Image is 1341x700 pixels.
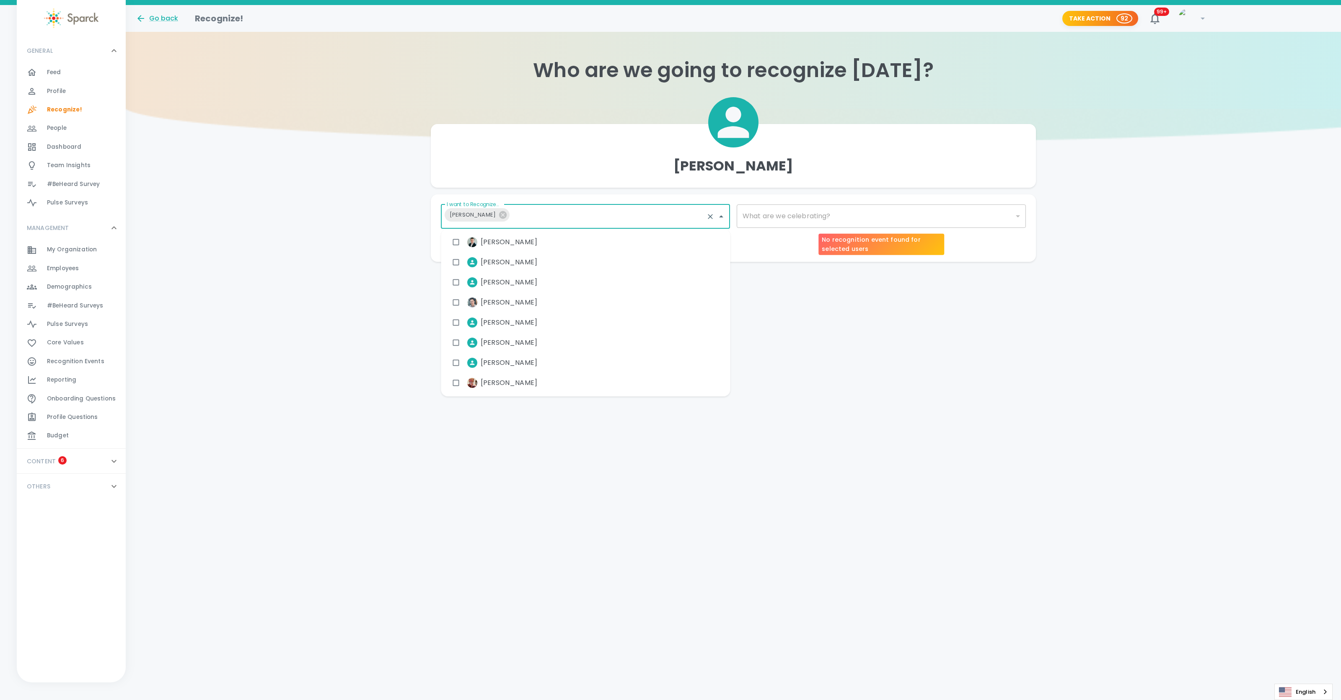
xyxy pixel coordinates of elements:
p: CONTENT [27,457,56,465]
a: Reporting [17,371,126,389]
img: Picture of Matthew [1178,8,1199,28]
a: Employees [17,259,126,278]
span: My Organization [47,245,97,254]
a: Pulse Surveys [17,194,126,212]
button: Clear [704,211,716,222]
span: Employees [47,264,79,273]
a: Feed [17,63,126,82]
a: Recognize! [17,101,126,119]
div: MANAGEMENT [17,240,126,448]
span: 99+ [1154,8,1169,16]
span: [PERSON_NAME] [481,378,537,388]
div: OTHERS [17,474,126,499]
div: Language [1274,684,1333,700]
span: #BeHeard Survey [47,180,100,189]
p: GENERAL [27,46,53,55]
span: Budget [47,431,69,440]
p: 92 [1121,14,1128,23]
span: [PERSON_NAME] [481,237,537,247]
span: Team Insights [47,161,91,170]
a: Dashboard [17,138,126,156]
span: [PERSON_NAME] [481,297,537,307]
div: No recognition event found for selected users [818,234,944,255]
button: Take Action 92 [1062,11,1138,26]
a: Demographics [17,278,126,296]
span: [PERSON_NAME] [481,318,537,328]
label: I want to Recognize... [447,201,499,208]
a: #BeHeard Survey [17,175,126,194]
span: Dashboard [47,143,81,151]
img: Sparck logo [44,8,98,28]
aside: Language selected: English [1274,684,1333,700]
img: Picture of Alex [467,378,477,388]
span: Profile Questions [47,413,98,421]
a: Budget [17,426,126,445]
span: [PERSON_NAME] [481,358,537,368]
img: Picture of Adam [467,237,477,247]
span: Core Values [47,338,84,347]
span: [PERSON_NAME] [481,277,537,287]
a: Core Values [17,333,126,352]
span: Onboarding Questions [47,395,116,403]
span: [PERSON_NAME] [481,338,537,348]
h1: Recognize! [195,12,243,25]
a: Pulse Surveys [17,315,126,333]
span: Reporting [47,376,76,384]
button: Go back [136,13,178,23]
a: Profile Questions [17,408,126,426]
a: Team Insights [17,156,126,175]
a: #BeHeard Surveys [17,297,126,315]
span: People [47,124,67,132]
img: Picture of Adrian [467,297,477,307]
button: 99+ [1145,8,1165,28]
h4: [PERSON_NAME] [673,158,794,174]
div: GENERAL [17,63,126,215]
a: Profile [17,82,126,101]
span: Recognition Events [47,357,104,366]
div: [PERSON_NAME] [445,208,510,222]
span: Feed [47,68,61,77]
span: Pulse Surveys [47,199,88,207]
span: [PERSON_NAME] [481,257,537,267]
span: Profile [47,87,66,96]
div: MANAGEMENT [17,215,126,240]
a: English [1275,684,1332,700]
p: MANAGEMENT [27,224,69,232]
span: #BeHeard Surveys [47,302,103,310]
a: Onboarding Questions [17,390,126,408]
span: Demographics [47,283,92,291]
a: My Organization [17,240,126,259]
span: Pulse Surveys [47,320,88,328]
span: 6 [58,456,67,465]
div: CONTENT6 [17,449,126,474]
div: GENERAL [17,38,126,63]
a: Recognition Events [17,352,126,371]
button: Close [715,211,727,222]
span: Recognize! [47,106,83,114]
span: [PERSON_NAME] [445,210,501,220]
p: OTHERS [27,482,50,491]
a: People [17,119,126,137]
a: Sparck logo [17,8,126,28]
h1: Who are we going to recognize [DATE]? [126,59,1341,82]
